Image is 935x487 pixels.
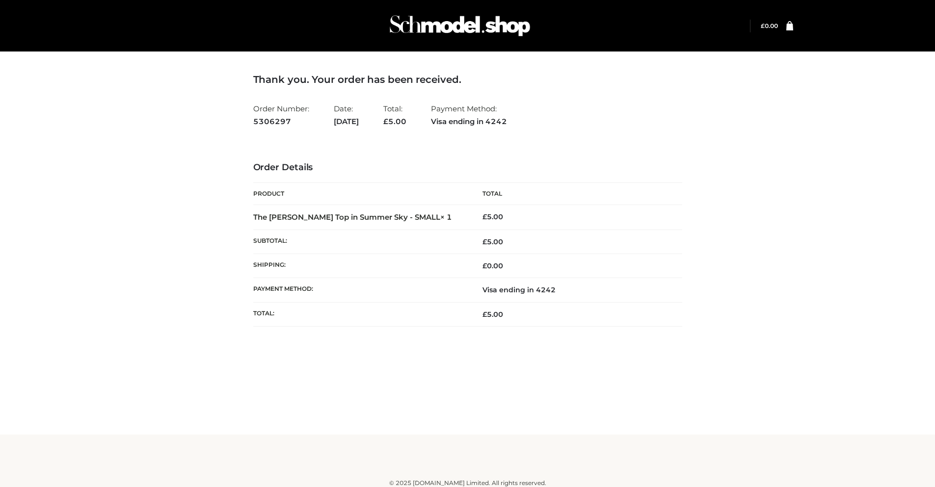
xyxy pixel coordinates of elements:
[253,115,309,128] strong: 5306297
[383,100,406,130] li: Total:
[253,212,452,222] strong: The [PERSON_NAME] Top in Summer Sky - SMALL
[334,115,359,128] strong: [DATE]
[482,212,487,221] span: £
[482,261,487,270] span: £
[482,237,503,246] span: 5.00
[468,278,682,302] td: Visa ending in 4242
[761,22,778,29] bdi: 0.00
[383,117,406,126] span: 5.00
[253,74,682,85] h3: Thank you. Your order has been received.
[334,100,359,130] li: Date:
[431,115,507,128] strong: Visa ending in 4242
[482,261,503,270] bdi: 0.00
[440,212,452,222] strong: × 1
[253,278,468,302] th: Payment method:
[468,183,682,205] th: Total
[761,22,778,29] a: £0.00
[253,183,468,205] th: Product
[482,310,503,319] span: 5.00
[253,230,468,254] th: Subtotal:
[761,22,765,29] span: £
[253,254,468,278] th: Shipping:
[482,310,487,319] span: £
[431,100,507,130] li: Payment Method:
[253,162,682,173] h3: Order Details
[253,302,468,326] th: Total:
[482,237,487,246] span: £
[386,6,534,45] img: Schmodel Admin 964
[482,212,503,221] bdi: 5.00
[253,100,309,130] li: Order Number:
[383,117,388,126] span: £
